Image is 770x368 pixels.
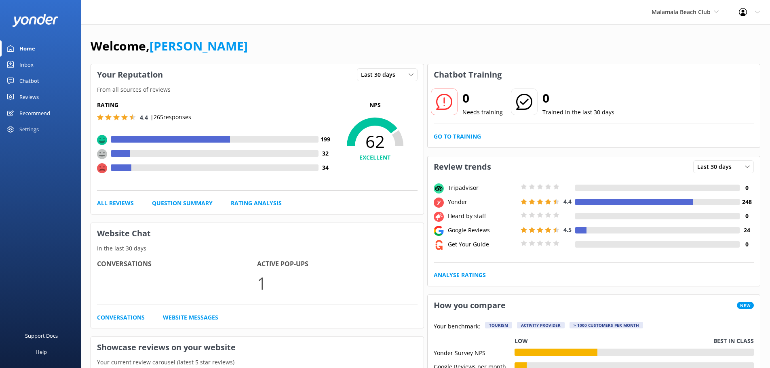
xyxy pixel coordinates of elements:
div: Inbox [19,57,34,73]
p: From all sources of reviews [91,85,424,94]
div: Heard by staff [446,212,519,221]
div: Chatbot [19,73,39,89]
p: Your benchmark: [434,322,480,332]
h2: 0 [462,88,503,108]
h4: 0 [740,212,754,221]
a: Go to Training [434,132,481,141]
div: Home [19,40,35,57]
h4: 248 [740,198,754,206]
div: Tripadvisor [446,183,519,192]
a: Conversations [97,313,145,322]
div: Activity Provider [517,322,565,328]
h4: Conversations [97,259,257,269]
h5: Rating [97,101,333,109]
p: 1 [257,269,417,297]
div: Yonder Survey NPS [434,349,515,356]
h4: 34 [319,163,333,172]
div: Google Reviews [446,226,519,235]
a: Analyse Ratings [434,271,486,280]
span: Malamala Beach Club [652,8,711,16]
div: Yonder [446,198,519,206]
h4: 0 [740,183,754,192]
span: Last 30 days [697,162,736,171]
a: Rating Analysis [231,199,282,208]
div: Support Docs [25,328,58,344]
div: > 1000 customers per month [570,322,643,328]
p: | 265 responses [150,113,191,122]
span: Last 30 days [361,70,400,79]
h4: 199 [319,135,333,144]
p: In the last 30 days [91,244,424,253]
div: Recommend [19,105,50,121]
p: Best in class [713,336,754,345]
span: 4.4 [563,198,572,205]
h4: EXCELLENT [333,153,418,162]
div: Settings [19,121,39,137]
h3: How you compare [428,295,512,316]
h4: 24 [740,226,754,235]
div: Tourism [485,322,512,328]
h3: Chatbot Training [428,64,508,85]
div: Reviews [19,89,39,105]
p: Trained in the last 30 days [542,108,614,117]
a: Website Messages [163,313,218,322]
a: Question Summary [152,199,213,208]
h3: Your Reputation [91,64,169,85]
h4: 0 [740,240,754,249]
h3: Showcase reviews on your website [91,337,424,358]
p: Low [515,336,528,345]
div: Get Your Guide [446,240,519,249]
h1: Welcome, [91,36,248,56]
h3: Review trends [428,156,497,177]
span: 4.4 [140,114,148,121]
h2: 0 [542,88,614,108]
img: yonder-white-logo.png [12,14,59,27]
p: Needs training [462,108,503,117]
a: All Reviews [97,199,134,208]
a: [PERSON_NAME] [150,38,248,54]
h3: Website Chat [91,223,424,244]
span: 4.5 [563,226,572,233]
h4: Active Pop-ups [257,259,417,269]
div: Help [36,344,47,360]
p: NPS [333,101,418,109]
span: New [737,302,754,309]
span: 62 [333,131,418,151]
p: Your current review carousel (latest 5 star reviews) [91,358,424,367]
h4: 32 [319,149,333,158]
